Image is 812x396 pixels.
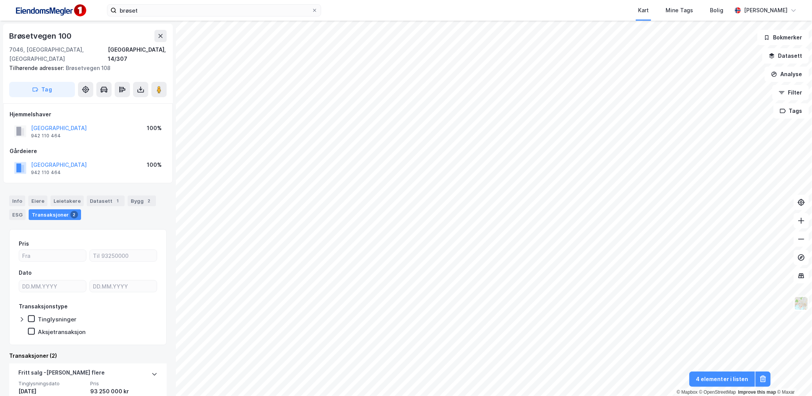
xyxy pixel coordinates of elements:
[677,389,698,395] a: Mapbox
[710,6,723,15] div: Bolig
[9,351,167,360] div: Transaksjoner (2)
[19,268,32,277] div: Dato
[90,280,157,292] input: DD.MM.YYYY
[29,209,81,220] div: Transaksjoner
[90,387,158,396] div: 93 250 000 kr
[9,209,26,220] div: ESG
[147,160,162,169] div: 100%
[117,5,312,16] input: Søk på adresse, matrikkel, gårdeiere, leietakere eller personer
[128,196,156,206] div: Bygg
[774,359,812,396] iframe: Chat Widget
[18,387,86,396] div: [DATE]
[50,196,84,206] div: Leietakere
[19,239,29,248] div: Pris
[108,45,167,64] div: [GEOGRAPHIC_DATA], 14/307
[773,103,809,119] button: Tags
[738,389,776,395] a: Improve this map
[10,110,166,119] div: Hjemmelshaver
[12,2,89,19] img: F4PB6Px+NJ5v8B7XTbfpPpyloAAAAASUVORK5CYII=
[10,147,166,156] div: Gårdeiere
[757,30,809,45] button: Bokmerker
[774,359,812,396] div: Kontrollprogram for chat
[638,6,649,15] div: Kart
[9,30,73,42] div: Brøsetvegen 100
[147,124,162,133] div: 100%
[18,380,86,387] span: Tinglysningsdato
[38,316,76,323] div: Tinglysninger
[9,196,25,206] div: Info
[90,250,157,261] input: Til 93250000
[70,211,78,218] div: 2
[794,296,809,311] img: Z
[9,64,161,73] div: Brøsetvegen 108
[9,82,75,97] button: Tag
[19,302,68,311] div: Transaksjonstype
[31,169,61,176] div: 942 110 464
[744,6,788,15] div: [PERSON_NAME]
[762,48,809,64] button: Datasett
[699,389,736,395] a: OpenStreetMap
[772,85,809,100] button: Filter
[18,368,105,380] div: Fritt salg - [PERSON_NAME] flere
[31,133,61,139] div: 942 110 464
[19,250,86,261] input: Fra
[38,328,86,336] div: Aksjetransaksjon
[666,6,693,15] div: Mine Tags
[28,196,47,206] div: Eiere
[19,280,86,292] input: DD.MM.YYYY
[145,197,153,205] div: 2
[765,67,809,82] button: Analyse
[87,196,125,206] div: Datasett
[9,45,108,64] div: 7046, [GEOGRAPHIC_DATA], [GEOGRAPHIC_DATA]
[689,372,755,387] button: 4 elementer i listen
[9,65,66,71] span: Tilhørende adresser:
[114,197,122,205] div: 1
[90,380,158,387] span: Pris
